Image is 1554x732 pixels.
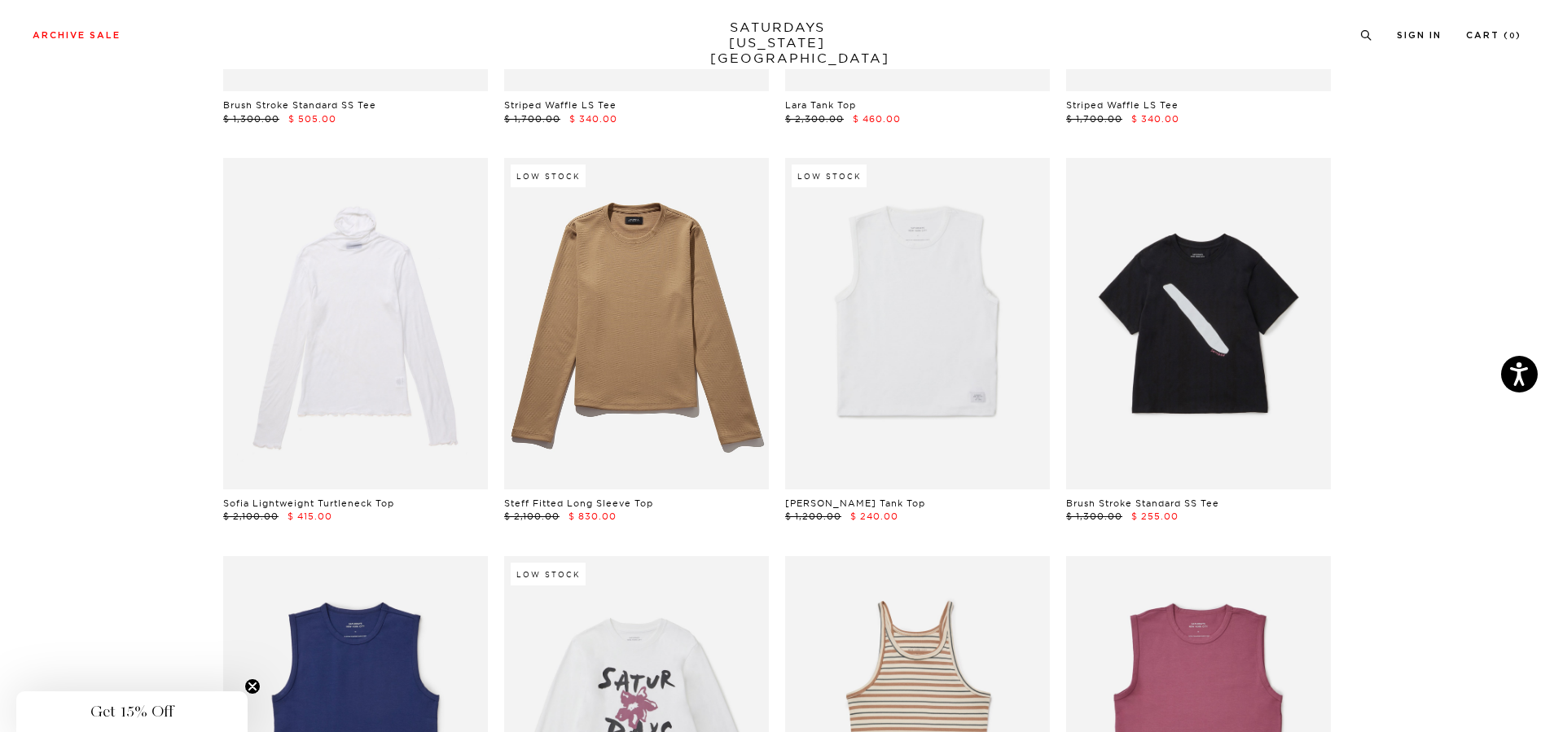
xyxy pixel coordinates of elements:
[569,113,617,125] span: $ 340.00
[785,99,856,111] a: Lara Tank Top
[1131,113,1179,125] span: $ 340.00
[1131,511,1179,522] span: $ 255.00
[244,678,261,695] button: Close teaser
[223,113,279,125] span: $ 1,300.00
[1066,99,1179,111] a: Striped Waffle LS Tee
[1066,511,1122,522] span: $ 1,300.00
[223,99,376,111] a: Brush Stroke Standard SS Tee
[1397,31,1442,40] a: Sign In
[16,691,248,732] div: Get 15% OffClose teaser
[504,99,617,111] a: Striped Waffle LS Tee
[33,31,121,40] a: Archive Sale
[1066,497,1219,509] a: Brush Stroke Standard SS Tee
[288,511,332,522] span: $ 415.00
[853,113,901,125] span: $ 460.00
[850,511,898,522] span: $ 240.00
[223,511,279,522] span: $ 2,100.00
[785,511,841,522] span: $ 1,200.00
[568,511,617,522] span: $ 830.00
[511,164,586,187] div: Low Stock
[1509,33,1516,40] small: 0
[1066,113,1122,125] span: $ 1,700.00
[504,511,560,522] span: $ 2,100.00
[504,113,560,125] span: $ 1,700.00
[288,113,336,125] span: $ 505.00
[511,563,586,585] div: Low Stock
[710,20,845,66] a: SATURDAYS[US_STATE][GEOGRAPHIC_DATA]
[504,497,653,509] a: Steff Fitted Long Sleeve Top
[785,113,844,125] span: $ 2,300.00
[223,497,394,509] a: Sofia Lightweight Turtleneck Top
[785,497,925,509] a: [PERSON_NAME] Tank Top
[792,164,867,187] div: Low Stock
[90,702,173,721] span: Get 15% Off
[1466,31,1521,40] a: Cart (0)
